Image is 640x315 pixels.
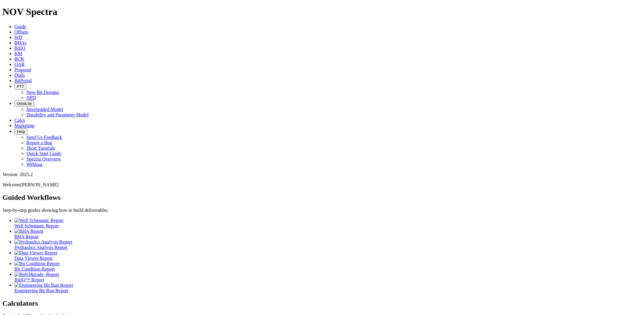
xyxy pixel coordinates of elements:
button: FTT [14,83,26,90]
div: Version: 2025.2 [2,172,638,177]
a: Guide [14,24,26,29]
a: Well Schematic Report Well Schematic Report [14,218,638,228]
span: BitIQ™ Report [14,277,44,282]
span: Well Schematic Report [14,223,59,228]
a: Engineering Bit Run Report Engineering Bit Run Report [14,283,638,293]
a: Short Tutorials [26,145,55,151]
span: Help [17,129,25,134]
a: Calcs [14,118,25,123]
a: Marketing [14,123,35,128]
a: BitIQ&trade; Report BitIQ™ Report [14,272,638,282]
a: Spectra Overview [26,156,61,161]
a: WD [14,35,23,40]
span: BHA Report [14,234,38,239]
a: Report a Bug [26,140,52,145]
a: NPD [26,95,36,100]
a: Proposal [14,67,31,72]
a: Webinar [26,162,43,167]
a: Dulls [14,73,25,78]
p: Step-by-step guides showing how to build deliverables [2,208,638,213]
a: Interbedded Model [26,107,63,112]
img: Hydraulics Analysis Report [14,239,72,245]
h2: Guided Workflows [2,193,638,202]
a: Quick Start Guide [26,151,61,156]
img: Data Viewer Report [14,250,58,256]
img: BHA Report [14,229,43,234]
img: Bit Condition Report [14,261,60,266]
h1: NOV Spectra [2,6,638,17]
a: KM [14,51,22,56]
a: BitIQ [14,46,25,51]
a: BCR [14,56,24,61]
span: Bit Condition Report [14,266,55,271]
img: BitIQ&trade; Report [14,272,59,277]
p: Welcome [2,182,638,187]
a: BitPortal [14,78,32,83]
span: Data Viewer Report [14,256,53,261]
a: Data Viewer Report Data Viewer Report [14,250,638,261]
span: Hydraulics Analysis Report [14,245,68,250]
img: Engineering Bit Run Report [14,283,73,288]
img: Well Schematic Report [14,218,64,223]
h2: Calculators [2,299,638,307]
a: New Bit Designs [26,90,59,95]
a: BHAs [14,40,26,45]
a: Bit Condition Report Bit Condition Report [14,261,638,271]
span: [PERSON_NAME] [20,182,59,187]
span: Engineering Bit Run Report [14,288,68,293]
button: OrbitLite [14,100,34,107]
a: Offsets [14,29,28,34]
a: Send Us Feedback [26,135,62,140]
button: Help [14,128,27,135]
a: Durability and Parameter Model [26,112,89,117]
a: BHA Report BHA Report [14,229,638,239]
a: Hydraulics Analysis Report Hydraulics Analysis Report [14,239,638,250]
a: OAR [14,62,25,67]
span: OrbitLite [17,101,32,106]
span: FTT [17,84,24,89]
